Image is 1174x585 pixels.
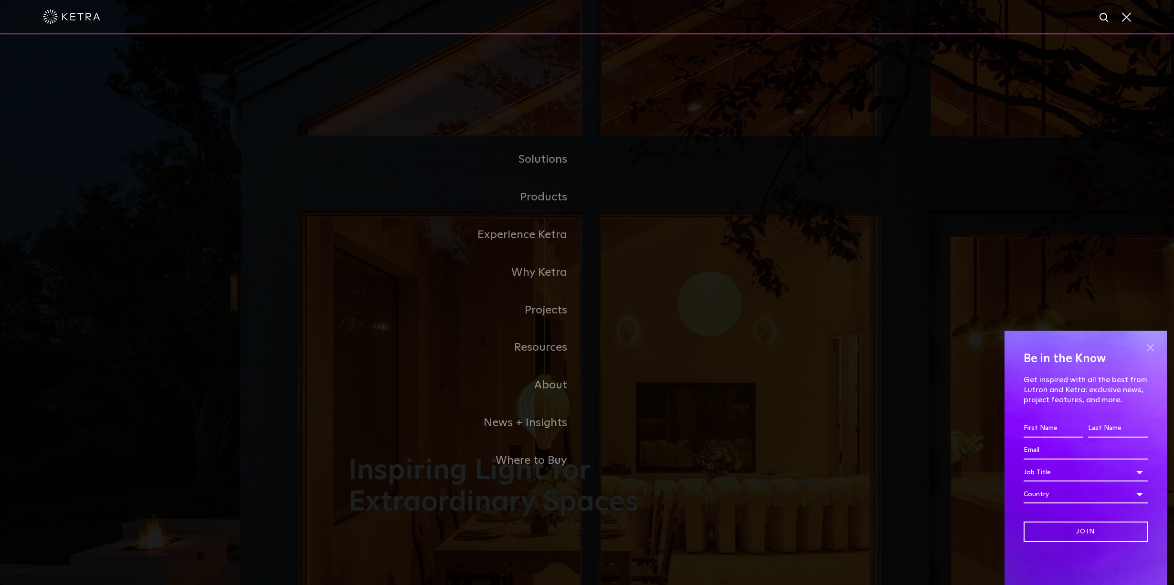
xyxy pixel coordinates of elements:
[349,329,587,366] a: Resources
[349,141,826,479] div: Navigation Menu
[349,292,587,329] a: Projects
[1088,419,1148,438] input: Last Name
[1024,485,1148,503] div: Country
[1024,350,1148,368] h4: Be in the Know
[349,442,587,480] a: Where to Buy
[43,10,100,24] img: ketra-logo-2019-white
[349,141,587,178] a: Solutions
[349,404,587,442] a: News + Insights
[1024,375,1148,405] p: Get inspired with all the best from Lutron and Ketra: exclusive news, project features, and more.
[349,216,587,254] a: Experience Ketra
[1024,441,1148,460] input: Email
[1024,463,1148,481] div: Job Title
[349,178,587,216] a: Products
[1024,522,1148,542] input: Join
[1024,419,1083,438] input: First Name
[1099,12,1111,24] img: search icon
[349,254,587,292] a: Why Ketra
[349,366,587,404] a: About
